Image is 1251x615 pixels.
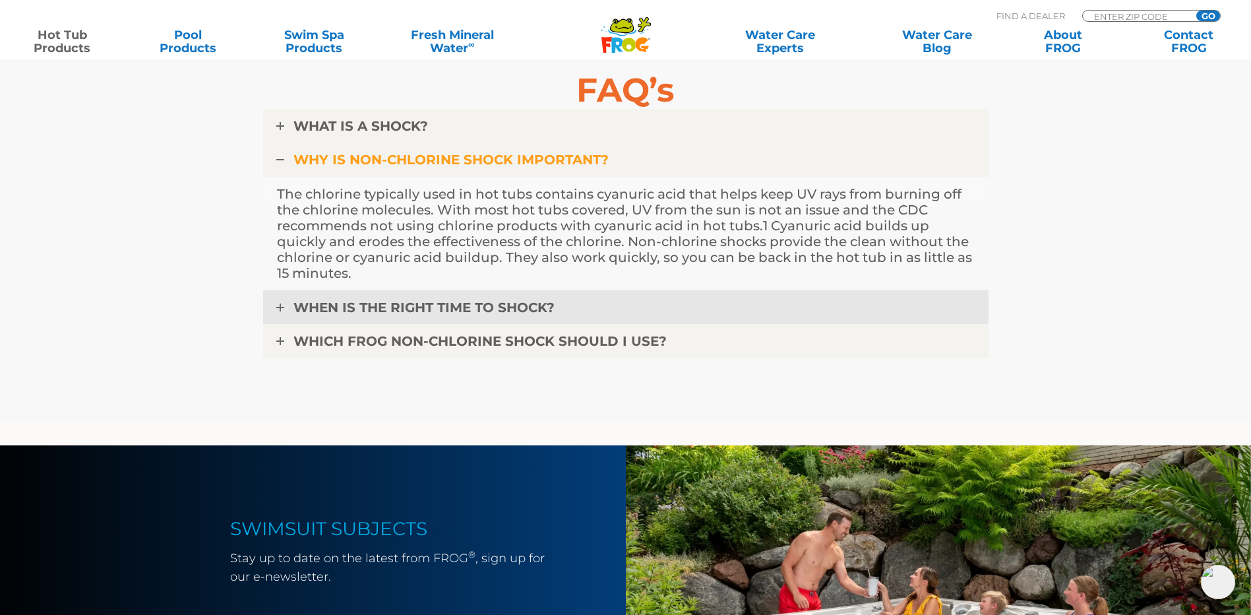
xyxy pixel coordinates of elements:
input: Zip Code Form [1093,11,1182,22]
p: Find A Dealer [996,10,1065,22]
a: Water CareExperts [701,28,860,55]
img: openIcon [1201,565,1235,599]
input: GO [1196,11,1220,21]
a: ContactFROG [1140,28,1238,55]
sup: ® [468,549,475,560]
a: WHAT IS A SHOCK? [263,109,989,143]
h5: FAQ’s [263,72,989,109]
p: The chlorine typically used in hot tubs contains cyanuric acid that helps keep UV rays from burni... [277,186,975,281]
p: Stay up to date on the latest from FROG , sign up for our e-newsletter. [230,549,560,586]
a: AboutFROG [1014,28,1112,55]
span: WHICH FROG NON-CHLORINE SHOCK SHOULD I USE? [293,333,667,349]
a: Water CareBlog [888,28,986,55]
a: WHEN IS THE RIGHT TIME TO SHOCK? [263,290,989,325]
sup: ∞ [468,39,475,49]
span: WHAT IS A SHOCK? [293,118,428,134]
a: WHICH FROG NON-CHLORINE SHOCK SHOULD I USE? [263,324,989,358]
a: PoolProducts [139,28,237,55]
span: WHEN IS THE RIGHT TIME TO SHOCK? [293,300,555,315]
a: WHY IS NON-CHLORINE SHOCK IMPORTANT? [263,143,989,177]
h4: SWIMSUIT SUBJECTS [230,518,560,539]
a: Swim SpaProducts [265,28,363,55]
span: WHY IS NON-CHLORINE SHOCK IMPORTANT? [293,152,609,168]
a: Hot TubProducts [13,28,111,55]
a: Fresh MineralWater∞ [391,28,514,55]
